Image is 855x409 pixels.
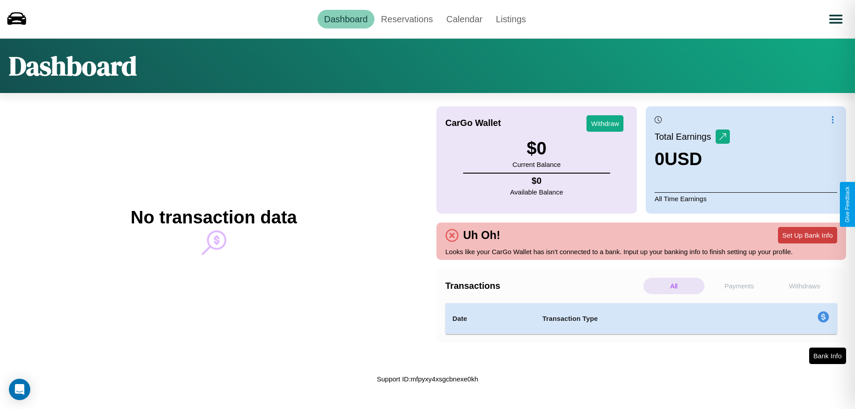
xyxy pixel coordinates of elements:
[586,115,623,132] button: Withdraw
[513,138,561,158] h3: $ 0
[130,207,297,227] h2: No transaction data
[823,7,848,32] button: Open menu
[655,149,730,169] h3: 0 USD
[655,192,837,205] p: All Time Earnings
[459,229,505,242] h4: Uh Oh!
[489,10,533,28] a: Listings
[510,176,563,186] h4: $ 0
[377,373,478,385] p: Support ID: mfpyxy4xsgcbnexe0kh
[318,10,375,28] a: Dashboard
[655,129,716,145] p: Total Earnings
[778,227,837,243] button: Set Up Bank Info
[709,278,770,294] p: Payments
[445,281,641,291] h4: Transactions
[445,118,501,128] h4: CarGo Wallet
[445,246,837,258] p: Looks like your CarGo Wallet has isn't connected to a bank. Input up your banking info to finish ...
[809,348,846,364] button: Bank Info
[513,158,561,170] p: Current Balance
[844,186,851,223] div: Give Feedback
[9,48,137,84] h1: Dashboard
[542,313,745,324] h4: Transaction Type
[445,303,837,334] table: simple table
[440,10,489,28] a: Calendar
[510,186,563,198] p: Available Balance
[643,278,704,294] p: All
[375,10,440,28] a: Reservations
[452,313,528,324] h4: Date
[9,379,30,400] div: Open Intercom Messenger
[774,278,835,294] p: Withdraws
